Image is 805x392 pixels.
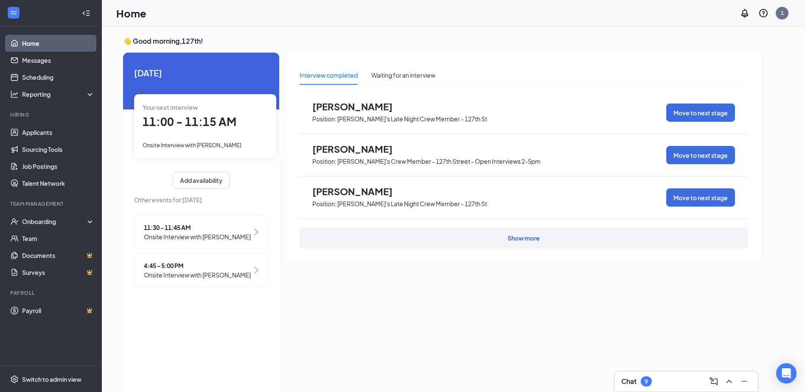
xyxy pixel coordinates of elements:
[134,195,268,204] span: Other events for [DATE]
[709,376,719,386] svg: ComposeMessage
[781,9,784,17] div: 1
[337,115,487,123] p: [PERSON_NAME]'s Late Night Crew Member - 127th St
[144,270,251,280] span: Onsite Interview with [PERSON_NAME]
[10,375,19,384] svg: Settings
[116,6,146,20] h1: Home
[22,141,95,158] a: Sourcing Tools
[312,200,337,208] p: Position:
[22,35,95,52] a: Home
[173,172,230,189] button: Add availability
[22,69,95,86] a: Scheduling
[740,8,750,18] svg: Notifications
[22,375,81,384] div: Switch to admin view
[508,234,540,242] div: Show more
[22,302,95,319] a: PayrollCrown
[144,232,251,241] span: Onsite Interview with [PERSON_NAME]
[22,230,95,247] a: Team
[143,104,198,111] span: Your next interview
[22,175,95,192] a: Talent Network
[22,247,95,264] a: DocumentsCrown
[337,200,487,208] p: [PERSON_NAME]'s Late Night Crew Member - 127th St
[134,66,268,79] span: [DATE]
[300,70,358,80] div: Interview completed
[82,9,90,17] svg: Collapse
[312,186,406,197] span: [PERSON_NAME]
[312,143,406,154] span: [PERSON_NAME]
[337,157,541,165] p: [PERSON_NAME]'s Crew Member - 127th Street - Open Interviews 2-5pm
[666,104,735,122] button: Move to next stage
[758,8,769,18] svg: QuestionInfo
[738,375,751,388] button: Minimize
[144,261,251,270] span: 4:45 - 5:00 PM
[707,375,721,388] button: ComposeMessage
[22,124,95,141] a: Applicants
[143,115,236,129] span: 11:00 - 11:15 AM
[371,70,435,80] div: Waiting for an interview
[312,157,337,165] p: Position:
[10,217,19,226] svg: UserCheck
[22,264,95,281] a: SurveysCrown
[22,52,95,69] a: Messages
[312,115,337,123] p: Position:
[10,90,19,98] svg: Analysis
[144,223,251,232] span: 11:30 - 11:45 AM
[22,90,95,98] div: Reporting
[722,375,736,388] button: ChevronUp
[10,200,93,207] div: Team Management
[22,217,87,226] div: Onboarding
[312,101,406,112] span: [PERSON_NAME]
[10,289,93,297] div: Payroll
[143,142,241,148] span: Onsite Interview with [PERSON_NAME]
[666,146,735,164] button: Move to next stage
[621,377,637,386] h3: Chat
[10,111,93,118] div: Hiring
[739,376,749,386] svg: Minimize
[645,378,648,385] div: 9
[9,8,18,17] svg: WorkstreamLogo
[776,363,797,384] div: Open Intercom Messenger
[123,36,761,46] h3: 👋 Good morning, 127th !
[22,158,95,175] a: Job Postings
[666,188,735,207] button: Move to next stage
[724,376,734,386] svg: ChevronUp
